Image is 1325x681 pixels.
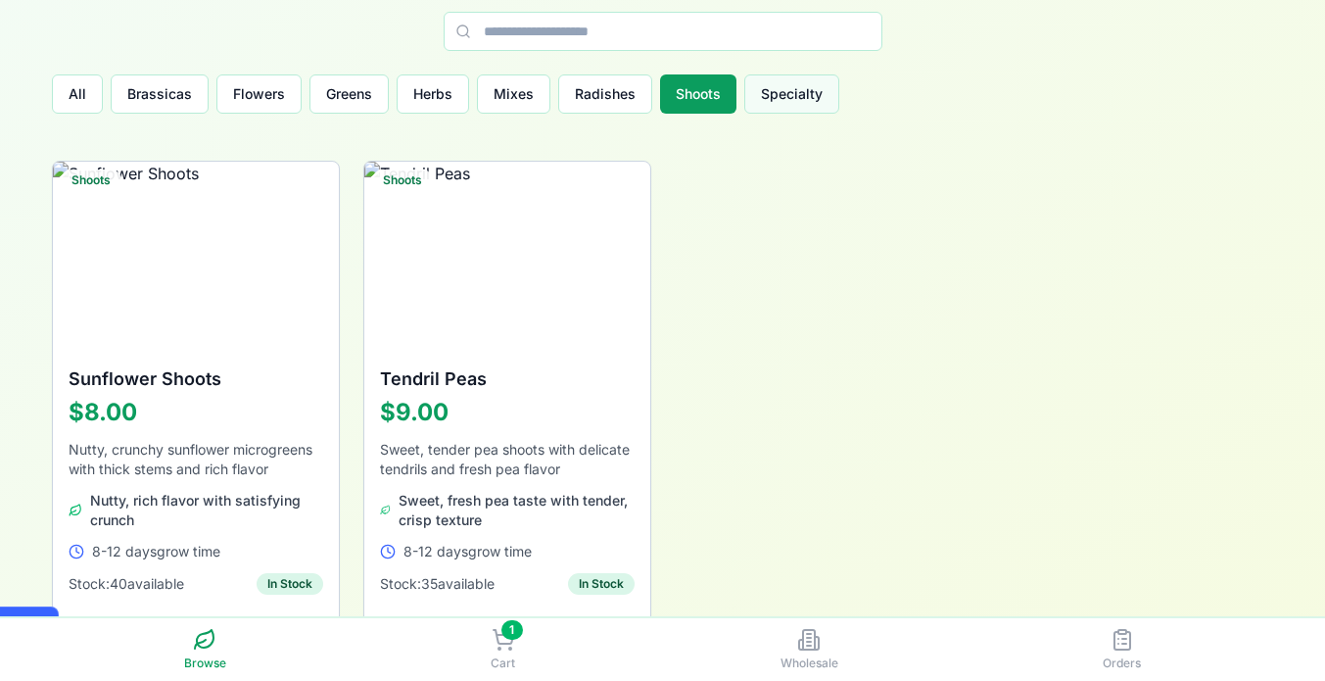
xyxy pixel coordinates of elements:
span: Browse [184,656,226,671]
p: Nutty, crunchy sunflower microgreens with thick stems and rich flavor [69,440,323,479]
button: Herbs [397,74,469,114]
div: 1 [501,620,523,640]
div: Shoots [372,170,433,191]
a: Orders [1091,620,1153,679]
span: 8-12 days grow time [403,542,532,561]
button: Specialty [744,74,839,114]
img: Sunflower Shoots [53,162,339,350]
span: $9.00 [380,397,449,428]
span: Wholesale [781,656,838,671]
div: Shoots [61,170,121,191]
a: 1Cart [479,620,527,679]
button: All [52,74,103,114]
span: Sweet, fresh pea taste with tender, crisp texture [399,491,634,530]
h3: Tendril Peas [380,365,635,393]
p: Sweet, tender pea shoots with delicate tendrils and fresh pea flavor [380,440,635,479]
span: Orders [1103,656,1141,671]
span: Cart [491,656,515,671]
button: Radishes [558,74,652,114]
button: Flowers [216,74,302,114]
span: Stock: 35 available [380,574,495,594]
span: Stock: 40 available [69,574,184,594]
button: Brassicas [111,74,209,114]
a: Browse [172,620,238,679]
a: Wholesale [769,620,850,679]
button: Mixes [477,74,550,114]
span: 8-12 days grow time [92,542,220,561]
button: Greens [309,74,389,114]
div: In Stock [568,573,635,595]
button: Shoots [660,74,736,114]
h3: Sunflower Shoots [69,365,323,393]
span: $8.00 [69,397,137,428]
img: Tendril Peas [364,162,650,350]
span: Nutty, rich flavor with satisfying crunch [90,491,323,530]
div: In Stock [257,573,323,595]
